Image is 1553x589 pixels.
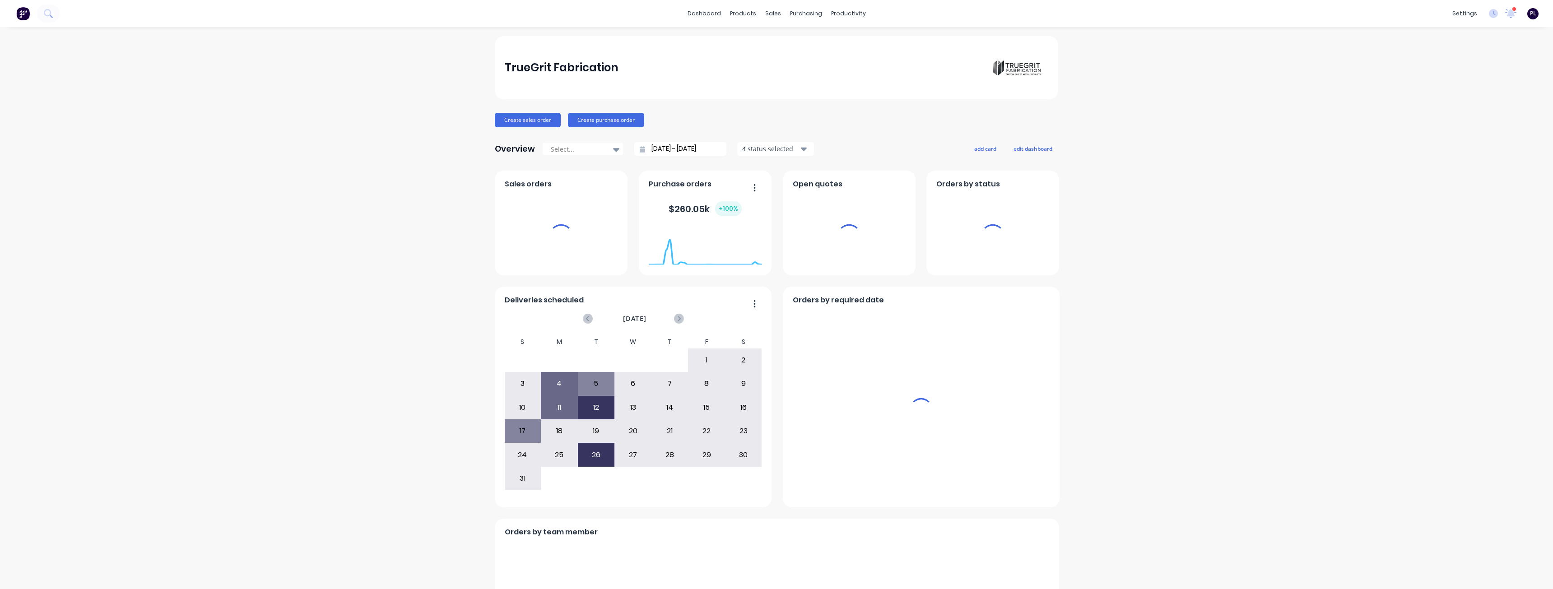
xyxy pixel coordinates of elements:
div: 20 [615,420,651,442]
div: 21 [652,420,688,442]
div: 9 [725,372,762,395]
div: 1 [688,349,725,371]
div: 23 [725,420,762,442]
div: 2 [725,349,762,371]
div: 11 [541,396,577,419]
div: 12 [578,396,614,419]
span: Orders by status [936,179,1000,190]
div: productivity [827,7,870,20]
div: 5 [578,372,614,395]
div: 13 [615,396,651,419]
button: 4 status selected [737,142,814,156]
div: 4 [541,372,577,395]
span: Orders by required date [793,295,884,306]
div: 6 [615,372,651,395]
button: Create sales order [495,113,561,127]
div: S [725,335,762,348]
div: 26 [578,443,614,466]
button: Create purchase order [568,113,644,127]
div: 3 [505,372,541,395]
div: T [578,335,615,348]
div: 30 [725,443,762,466]
div: 10 [505,396,541,419]
div: S [504,335,541,348]
div: 22 [688,420,725,442]
div: 8 [688,372,725,395]
span: Open quotes [793,179,842,190]
div: 15 [688,396,725,419]
button: edit dashboard [1008,143,1058,154]
div: 17 [505,420,541,442]
div: products [725,7,761,20]
div: 25 [541,443,577,466]
div: 24 [505,443,541,466]
div: 31 [505,467,541,490]
div: 16 [725,396,762,419]
div: 14 [652,396,688,419]
div: 19 [578,420,614,442]
div: T [651,335,688,348]
span: PL [1530,9,1536,18]
span: [DATE] [623,314,646,324]
div: 28 [652,443,688,466]
div: $ 260.05k [669,201,742,216]
div: Overview [495,140,535,158]
div: 7 [652,372,688,395]
span: Deliveries scheduled [505,295,584,306]
span: Orders by team member [505,527,598,538]
img: TrueGrit Fabrication [985,36,1048,99]
div: sales [761,7,786,20]
div: + 100 % [715,201,742,216]
div: W [614,335,651,348]
div: 27 [615,443,651,466]
div: 18 [541,420,577,442]
a: dashboard [683,7,725,20]
div: 4 status selected [742,144,799,153]
div: F [688,335,725,348]
div: TrueGrit Fabrication [505,59,618,77]
button: add card [968,143,1002,154]
span: Sales orders [505,179,552,190]
span: Purchase orders [649,179,711,190]
div: settings [1448,7,1482,20]
div: purchasing [786,7,827,20]
div: M [541,335,578,348]
img: Factory [16,7,30,20]
div: 29 [688,443,725,466]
